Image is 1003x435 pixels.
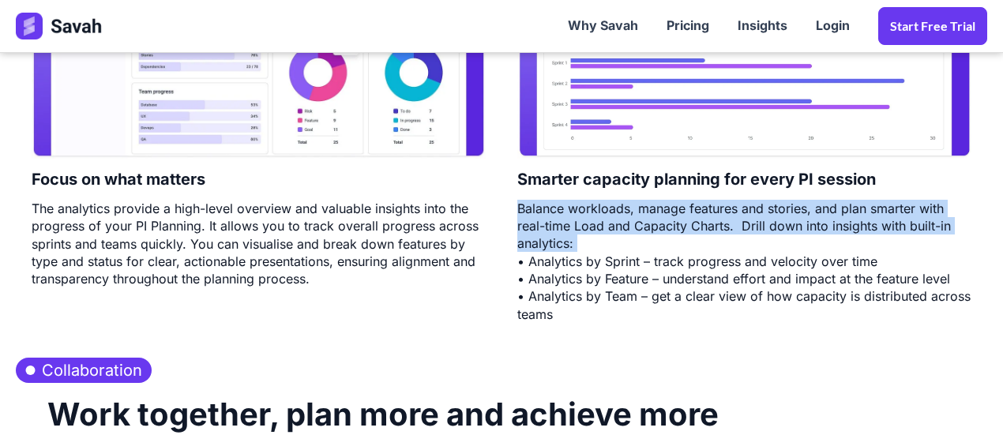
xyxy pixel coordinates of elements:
iframe: Chat Widget [924,359,1003,435]
a: Why Savah [554,2,652,51]
a: Pricing [652,2,723,51]
div: Balance workloads, manage features and stories, and plan smarter with real-time Load and Capacity... [517,200,971,324]
h4: Focus on what matters [32,159,205,200]
h3: Collaboration [16,358,152,383]
h4: Smarter capacity planning for every PI session [517,159,876,200]
a: Login [802,2,864,51]
a: Start Free trial [878,7,987,45]
a: Insights [723,2,802,51]
div: The analytics provide a high-level overview and valuable insights into the progress of your PI Pl... [32,200,486,288]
